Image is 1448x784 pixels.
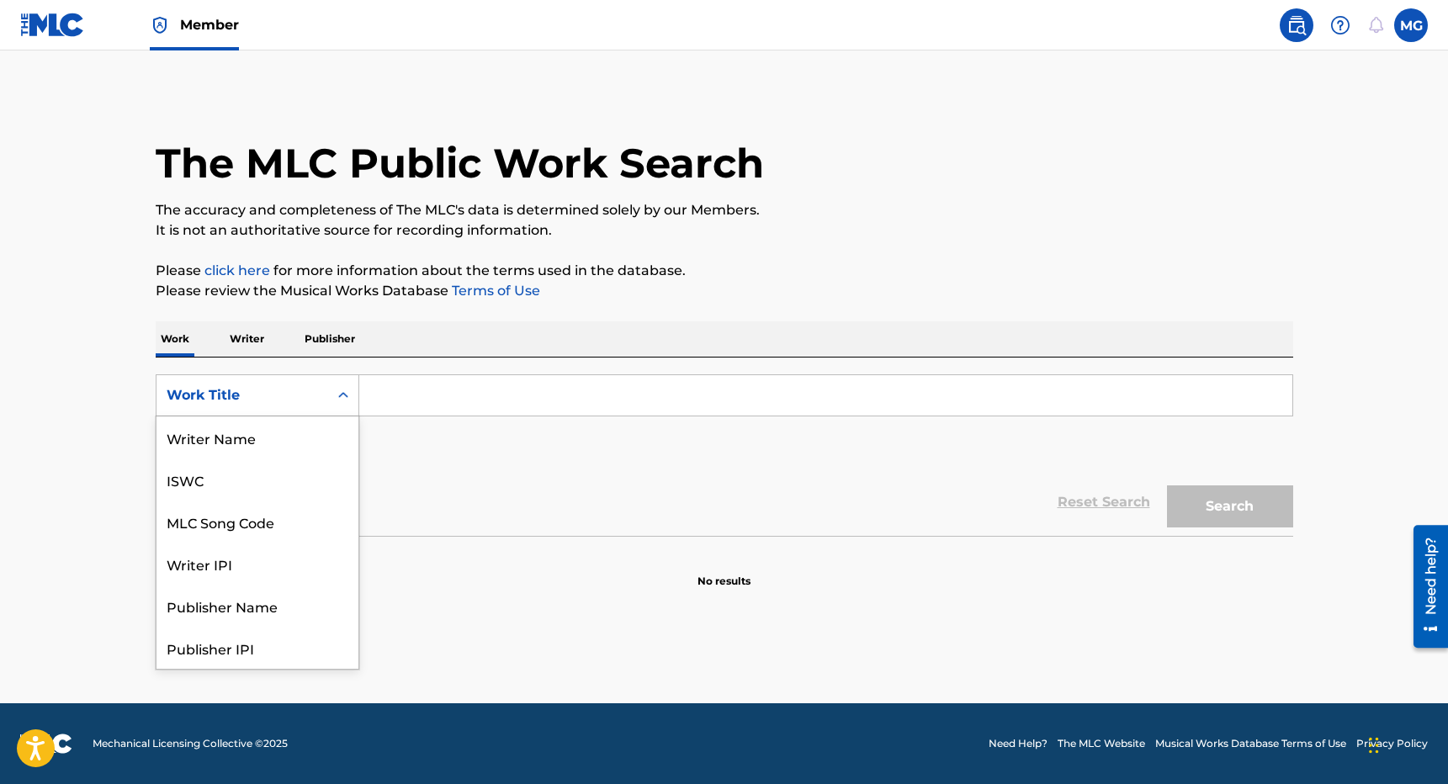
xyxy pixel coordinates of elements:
[20,734,72,754] img: logo
[204,262,270,278] a: click here
[156,281,1293,301] p: Please review the Musical Works Database
[1367,17,1384,34] div: Notifications
[300,321,360,357] p: Publisher
[156,261,1293,281] p: Please for more information about the terms used in the database.
[180,15,239,34] span: Member
[1356,736,1428,751] a: Privacy Policy
[225,321,269,357] p: Writer
[156,138,764,188] h1: The MLC Public Work Search
[156,501,358,543] div: MLC Song Code
[1286,15,1307,35] img: search
[156,585,358,627] div: Publisher Name
[167,385,318,405] div: Work Title
[156,220,1293,241] p: It is not an authoritative source for recording information.
[150,15,170,35] img: Top Rightsholder
[1401,518,1448,654] iframe: Resource Center
[156,374,1293,536] form: Search Form
[156,627,358,669] div: Publisher IPI
[1058,736,1145,751] a: The MLC Website
[156,200,1293,220] p: The accuracy and completeness of The MLC's data is determined solely by our Members.
[1155,736,1346,751] a: Musical Works Database Terms of Use
[1364,703,1448,784] iframe: Chat Widget
[448,283,540,299] a: Terms of Use
[1323,8,1357,42] div: Help
[156,458,358,501] div: ISWC
[1394,8,1428,42] div: User Menu
[1330,15,1350,35] img: help
[156,543,358,585] div: Writer IPI
[156,321,194,357] p: Work
[93,736,288,751] span: Mechanical Licensing Collective © 2025
[1369,720,1379,771] div: Drag
[697,554,751,589] p: No results
[156,416,358,458] div: Writer Name
[989,736,1048,751] a: Need Help?
[1280,8,1313,42] a: Public Search
[20,13,85,37] img: MLC Logo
